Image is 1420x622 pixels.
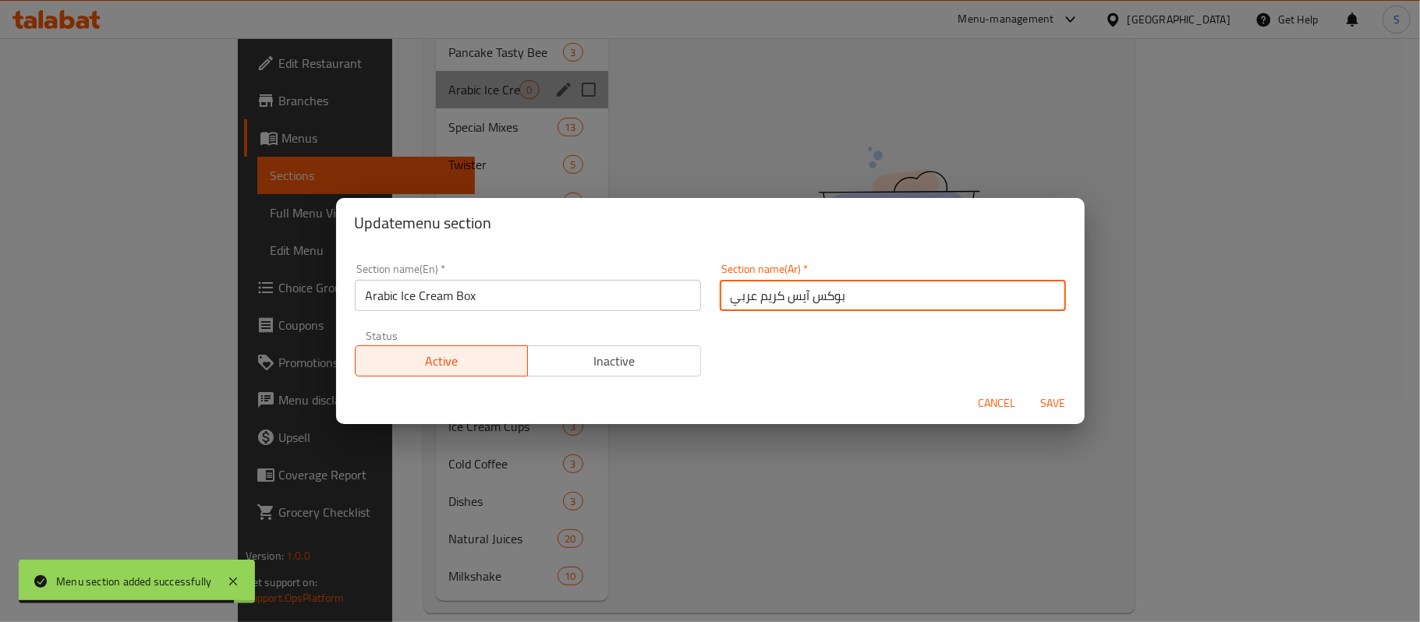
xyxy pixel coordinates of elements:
div: Menu section added successfully [56,573,211,590]
h2: Update menu section [355,210,1066,235]
span: Active [362,350,522,373]
input: Please enter section name(en) [355,280,701,311]
button: Inactive [527,345,701,376]
button: Cancel [972,389,1022,418]
span: Save [1035,394,1072,413]
button: Save [1029,389,1078,418]
button: Active [355,345,529,376]
span: Cancel [979,394,1016,413]
span: Inactive [534,350,695,373]
input: Please enter section name(ar) [720,280,1066,311]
